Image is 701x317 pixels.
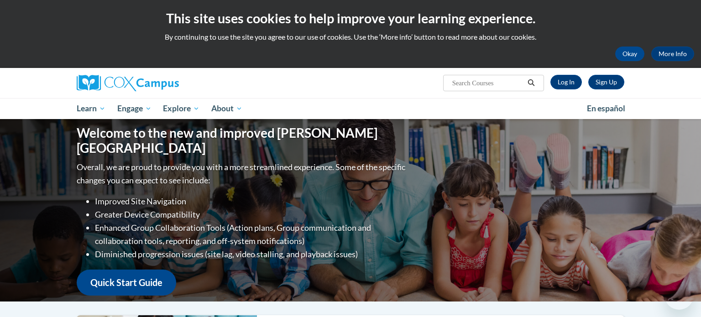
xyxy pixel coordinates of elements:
[524,78,538,88] button: Search
[95,248,408,261] li: Diminished progression issues (site lag, video stalling, and playback issues)
[77,75,179,91] img: Cox Campus
[71,98,111,119] a: Learn
[63,98,638,119] div: Main menu
[157,98,205,119] a: Explore
[163,103,199,114] span: Explore
[95,195,408,208] li: Improved Site Navigation
[111,98,157,119] a: Engage
[95,208,408,221] li: Greater Device Compatibility
[588,75,624,89] a: Register
[95,221,408,248] li: Enhanced Group Collaboration Tools (Action plans, Group communication and collaboration tools, re...
[205,98,248,119] a: About
[77,75,250,91] a: Cox Campus
[77,270,176,296] a: Quick Start Guide
[7,32,694,42] p: By continuing to use the site you agree to our use of cookies. Use the ‘More info’ button to read...
[117,103,152,114] span: Engage
[587,104,625,113] span: En español
[651,47,694,61] a: More Info
[550,75,582,89] a: Log In
[77,103,105,114] span: Learn
[615,47,644,61] button: Okay
[664,281,694,310] iframe: Button to launch messaging window
[77,125,408,156] h1: Welcome to the new and improved [PERSON_NAME][GEOGRAPHIC_DATA]
[581,99,631,118] a: En español
[451,78,524,88] input: Search Courses
[7,9,694,27] h2: This site uses cookies to help improve your learning experience.
[211,103,242,114] span: About
[77,161,408,187] p: Overall, we are proud to provide you with a more streamlined experience. Some of the specific cha...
